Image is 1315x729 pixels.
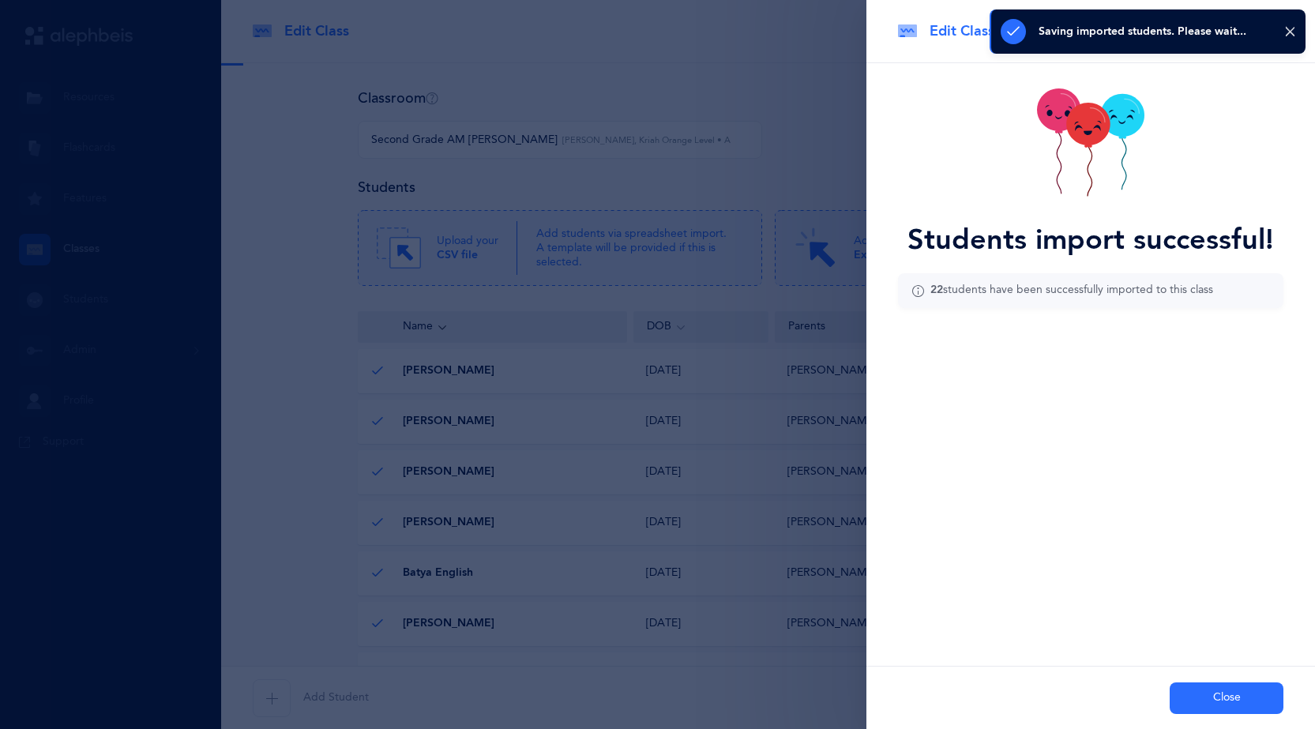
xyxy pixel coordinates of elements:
[930,284,943,296] b: 22
[1039,25,1246,38] div: Saving imported students. Please wait...
[898,226,1283,254] div: Students import successful!
[930,283,1213,299] div: students have been successfully imported to this class
[1170,682,1283,714] button: Close
[930,21,994,41] span: Edit Class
